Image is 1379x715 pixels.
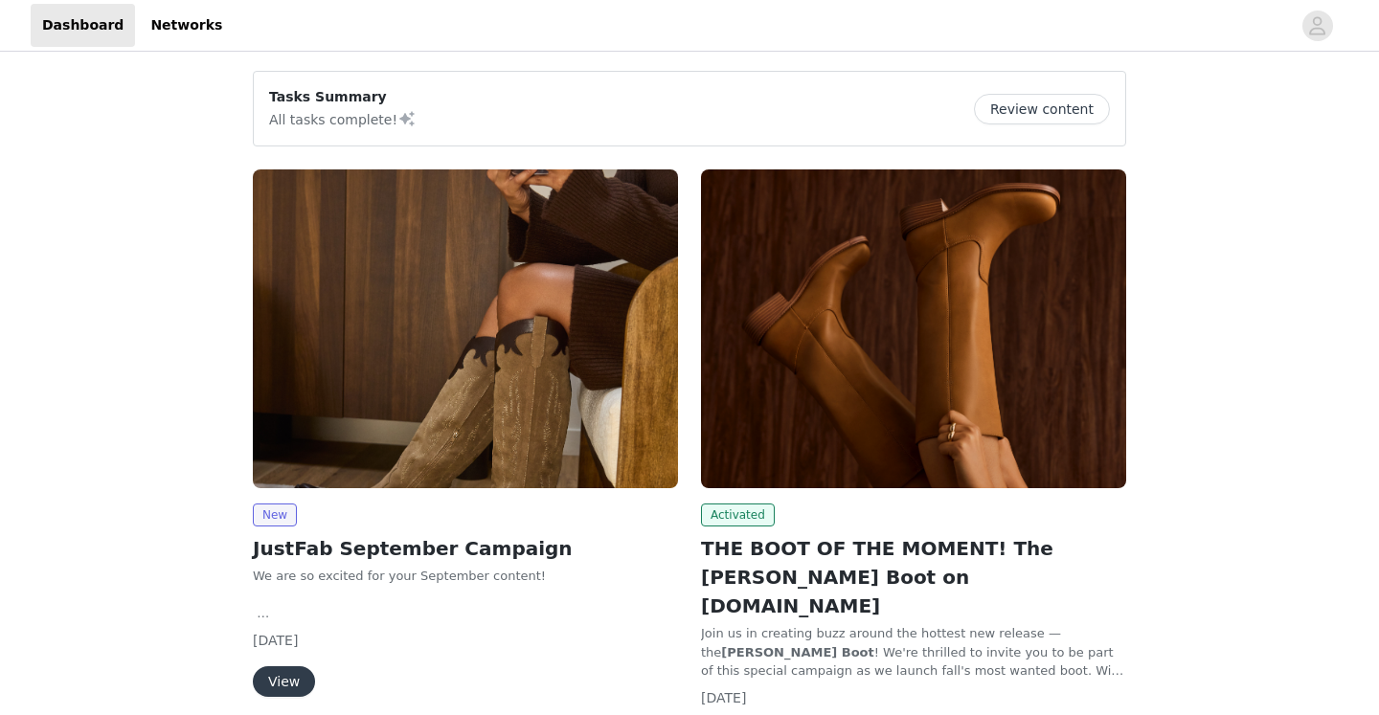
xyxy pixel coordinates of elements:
[701,169,1126,488] img: JustFab
[974,94,1110,124] button: Review content
[1308,11,1326,41] div: avatar
[701,534,1126,620] h2: THE BOOT OF THE MOMENT! The [PERSON_NAME] Boot on [DOMAIN_NAME]
[253,675,315,689] a: View
[139,4,234,47] a: Networks
[253,534,678,563] h2: JustFab September Campaign
[253,633,298,648] span: [DATE]
[31,4,135,47] a: Dashboard
[269,87,417,107] p: Tasks Summary
[253,567,678,586] p: We are so excited for your September content!
[701,690,746,705] span: [DATE]
[253,503,297,526] span: New
[253,169,678,488] img: JustFab
[269,107,417,130] p: All tasks complete!
[721,645,873,659] strong: [PERSON_NAME] Boot
[253,666,315,697] button: View
[701,624,1126,681] p: Join us in creating buzz around the hottest new release — the ! We're thrilled to invite you to b...
[701,503,775,526] span: Activated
